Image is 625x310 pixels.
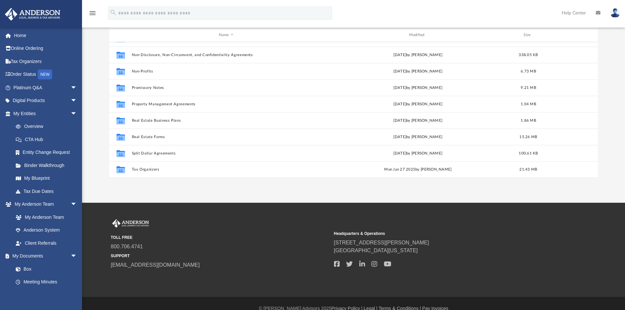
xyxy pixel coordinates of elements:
[5,198,84,211] a: My Anderson Teamarrow_drop_down
[9,185,87,198] a: Tax Due Dates
[71,198,84,211] span: arrow_drop_down
[111,253,329,259] small: SUPPORT
[9,146,87,159] a: Entity Change Request
[109,42,598,178] div: grid
[71,81,84,94] span: arrow_drop_down
[71,94,84,108] span: arrow_drop_down
[323,101,512,107] div: [DATE] by [PERSON_NAME]
[521,69,536,73] span: 6.73 MB
[519,168,537,171] span: 21.43 MB
[9,262,80,276] a: Box
[9,276,84,289] a: Meeting Minutes
[71,107,84,120] span: arrow_drop_down
[9,237,84,250] a: Client Referrals
[38,70,52,79] div: NEW
[9,224,84,237] a: Anderson System
[9,172,84,185] a: My Blueprint
[519,135,537,138] span: 15.26 MB
[132,53,321,57] button: Non-Disclosure, Non-Circumvent, and Confidentiality Agreements
[323,117,512,123] div: [DATE] by [PERSON_NAME]
[323,52,512,58] div: [DATE] by [PERSON_NAME]
[5,55,87,68] a: Tax Organizers
[89,12,96,17] a: menu
[5,94,87,107] a: Digital Productsarrow_drop_down
[323,167,512,173] div: Mon Jan 27 2025 by [PERSON_NAME]
[5,42,87,55] a: Online Ordering
[515,32,541,38] div: Size
[111,235,329,240] small: TOLL FREE
[323,134,512,140] div: [DATE] by [PERSON_NAME]
[9,133,87,146] a: CTA Hub
[132,69,321,73] button: Non-Profits
[132,167,321,172] button: Tax Organizers
[9,211,80,224] a: My Anderson Team
[323,85,512,91] div: [DATE] by [PERSON_NAME]
[110,9,117,16] i: search
[111,262,200,268] a: [EMAIL_ADDRESS][DOMAIN_NAME]
[544,32,590,38] div: id
[323,150,512,156] div: [DATE] by [PERSON_NAME]
[132,135,321,139] button: Real Estate Forms
[521,118,536,122] span: 1.86 MB
[131,32,320,38] div: Name
[610,8,620,18] img: User Pic
[71,250,84,263] span: arrow_drop_down
[112,32,129,38] div: id
[334,248,418,253] a: [GEOGRAPHIC_DATA][US_STATE]
[5,68,87,81] a: Order StatusNEW
[521,86,536,89] span: 9.21 MB
[323,32,512,38] div: Modified
[5,250,84,263] a: My Documentsarrow_drop_down
[521,102,536,106] span: 1.04 MB
[519,53,538,56] span: 338.05 KB
[5,81,87,94] a: Platinum Q&Aarrow_drop_down
[9,159,87,172] a: Binder Walkthrough
[323,68,512,74] div: [DATE] by [PERSON_NAME]
[111,219,150,228] img: Anderson Advisors Platinum Portal
[5,107,87,120] a: My Entitiesarrow_drop_down
[132,151,321,155] button: Split Dollar Agreements
[89,9,96,17] i: menu
[132,118,321,123] button: Real Estate Business Plans
[132,102,321,106] button: Property Management Agreements
[519,151,538,155] span: 100.61 KB
[132,86,321,90] button: Promissory Notes
[334,231,552,237] small: Headquarters & Operations
[111,244,143,249] a: 800.706.4741
[5,29,87,42] a: Home
[3,8,62,21] img: Anderson Advisors Platinum Portal
[334,240,429,245] a: [STREET_ADDRESS][PERSON_NAME]
[9,120,87,133] a: Overview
